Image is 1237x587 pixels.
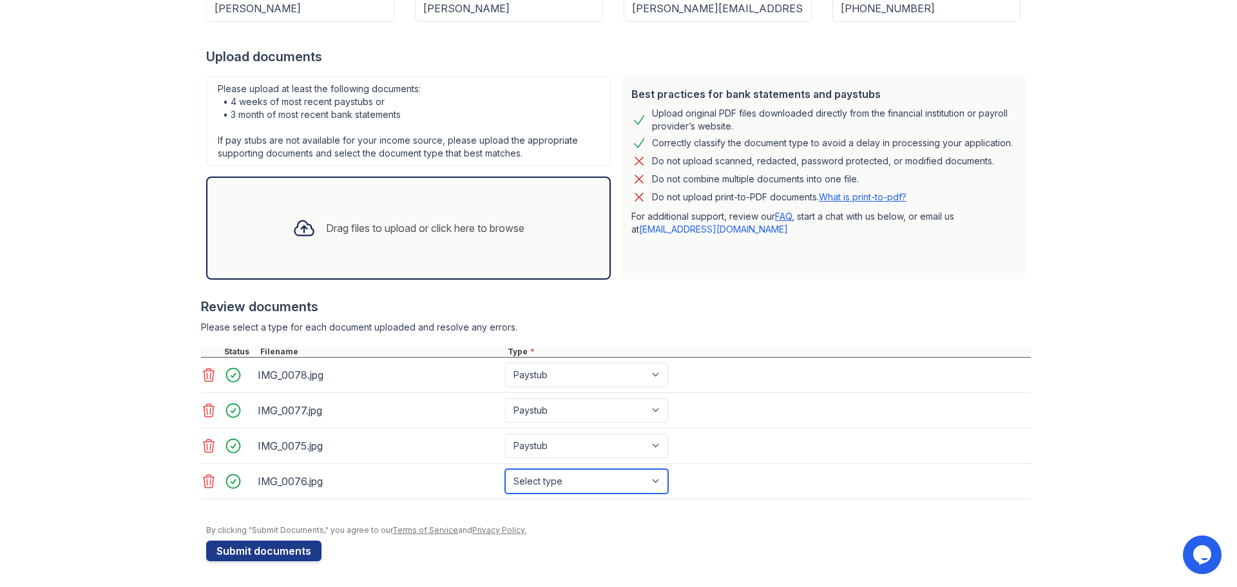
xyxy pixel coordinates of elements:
[652,171,859,187] div: Do not combine multiple documents into one file.
[258,400,500,421] div: IMG_0077.jpg
[472,525,526,535] a: Privacy Policy.
[652,191,906,204] p: Do not upload print-to-PDF documents.
[258,347,505,357] div: Filename
[206,541,321,561] button: Submit documents
[258,365,500,385] div: IMG_0078.jpg
[222,347,258,357] div: Status
[326,220,524,236] div: Drag files to upload or click here to browse
[652,153,994,169] div: Do not upload scanned, redacted, password protected, or modified documents.
[819,191,906,202] a: What is print-to-pdf?
[652,135,1013,151] div: Correctly classify the document type to avoid a delay in processing your application.
[201,298,1031,316] div: Review documents
[505,347,1031,357] div: Type
[631,86,1015,102] div: Best practices for bank statements and paystubs
[1183,535,1224,574] iframe: chat widget
[652,107,1015,133] div: Upload original PDF files downloaded directly from the financial institution or payroll provider’...
[631,210,1015,236] p: For additional support, review our , start a chat with us below, or email us at
[206,525,1031,535] div: By clicking "Submit Documents," you agree to our and
[201,321,1031,334] div: Please select a type for each document uploaded and resolve any errors.
[258,436,500,456] div: IMG_0075.jpg
[639,224,788,235] a: [EMAIL_ADDRESS][DOMAIN_NAME]
[258,471,500,492] div: IMG_0076.jpg
[206,76,611,166] div: Please upload at least the following documents: • 4 weeks of most recent paystubs or • 3 month of...
[775,211,792,222] a: FAQ
[206,48,1031,66] div: Upload documents
[392,525,458,535] a: Terms of Service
